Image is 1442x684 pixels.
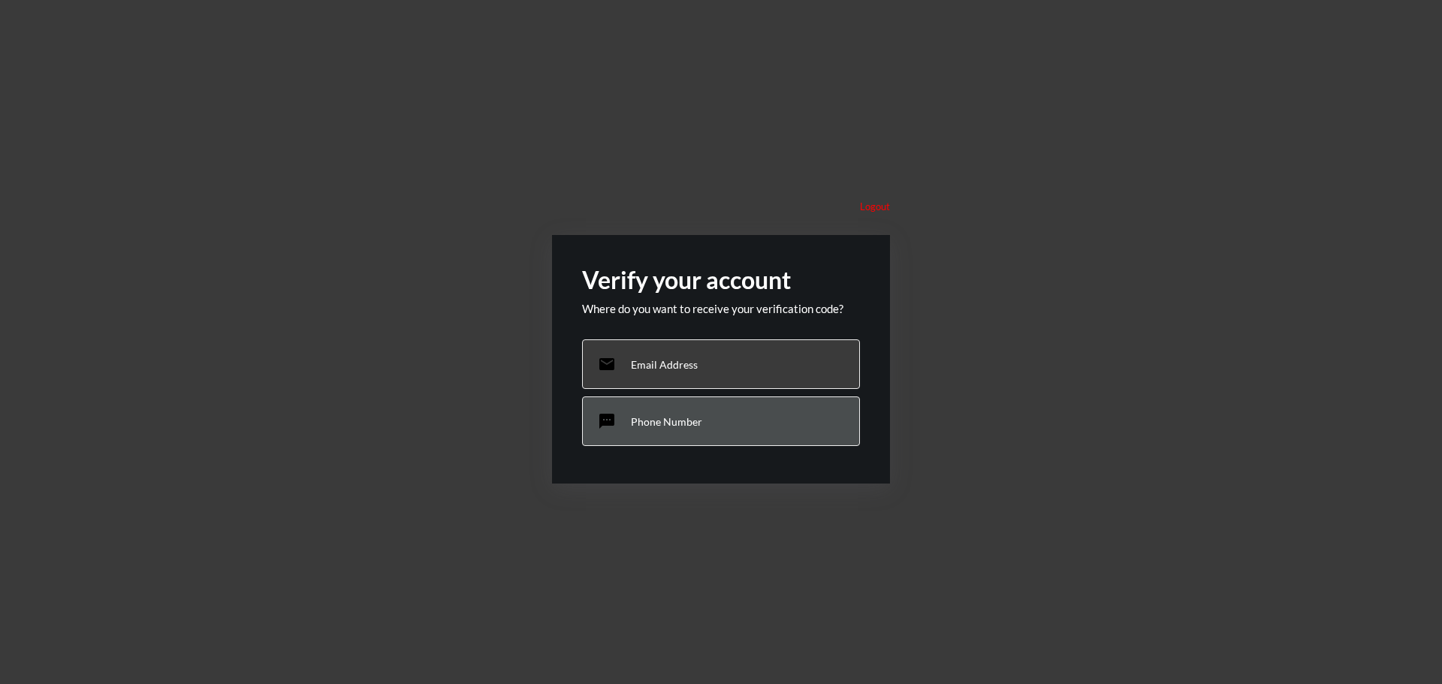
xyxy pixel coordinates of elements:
[582,265,860,294] h2: Verify your account
[631,358,698,371] p: Email Address
[582,302,860,315] p: Where do you want to receive your verification code?
[860,200,890,212] p: Logout
[631,415,702,428] p: Phone Number
[598,412,616,430] mat-icon: sms
[598,355,616,373] mat-icon: email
